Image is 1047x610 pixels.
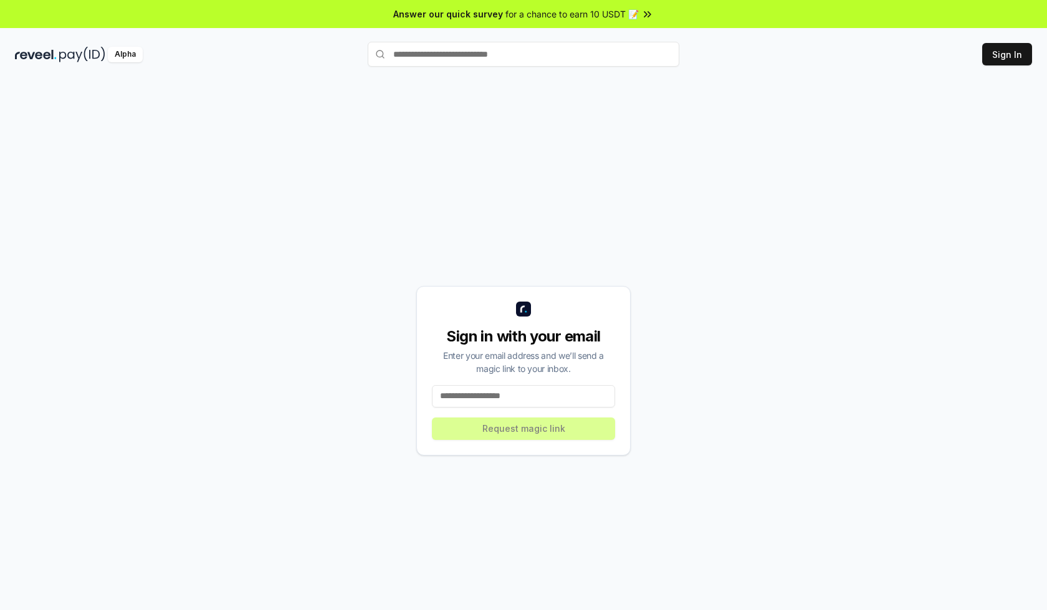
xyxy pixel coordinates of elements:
[432,326,615,346] div: Sign in with your email
[516,302,531,317] img: logo_small
[982,43,1032,65] button: Sign In
[15,47,57,62] img: reveel_dark
[432,349,615,375] div: Enter your email address and we’ll send a magic link to your inbox.
[505,7,639,21] span: for a chance to earn 10 USDT 📝
[59,47,105,62] img: pay_id
[108,47,143,62] div: Alpha
[393,7,503,21] span: Answer our quick survey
